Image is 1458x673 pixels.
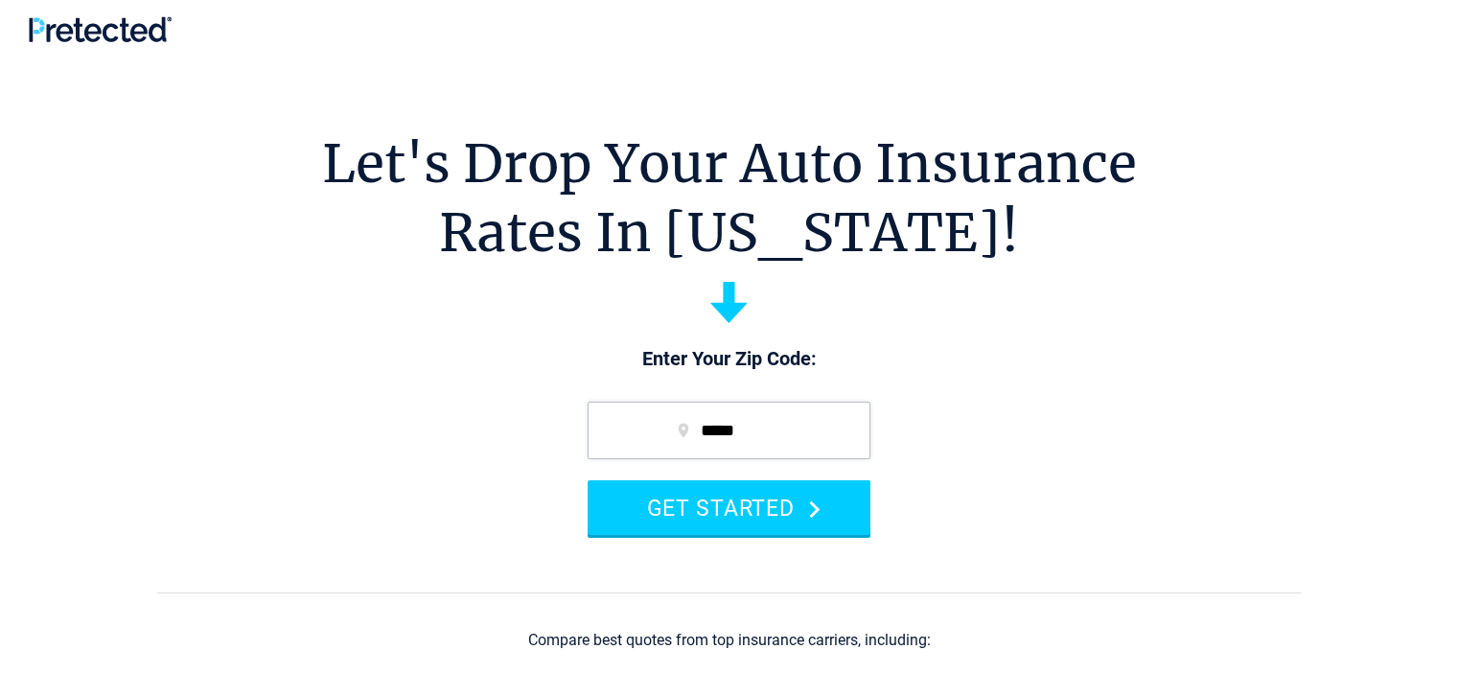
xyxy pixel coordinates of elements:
p: Enter Your Zip Code: [568,346,890,373]
h1: Let's Drop Your Auto Insurance Rates In [US_STATE]! [322,129,1137,267]
div: Compare best quotes from top insurance carriers, including: [528,632,931,649]
input: zip code [588,402,870,459]
button: GET STARTED [588,480,870,535]
img: Pretected Logo [29,16,172,42]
